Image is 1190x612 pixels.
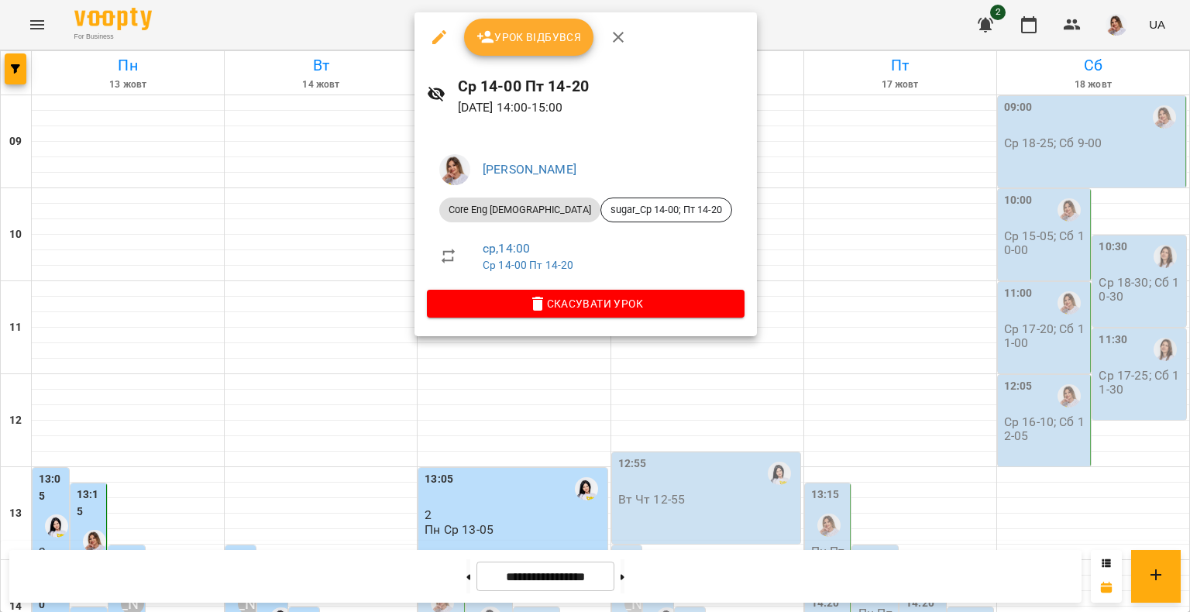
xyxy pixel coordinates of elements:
p: [DATE] 14:00 - 15:00 [458,98,745,117]
a: [PERSON_NAME] [483,162,576,177]
button: Урок відбувся [464,19,594,56]
button: Скасувати Урок [427,290,745,318]
img: d332a1c3318355be326c790ed3ba89f4.jpg [439,154,470,185]
h6: Ср 14-00 Пт 14-20 [458,74,745,98]
a: Ср 14-00 Пт 14-20 [483,259,574,271]
span: Урок відбувся [476,28,582,46]
span: Скасувати Урок [439,294,732,313]
div: sugar_Ср 14-00; Пт 14-20 [600,198,732,222]
a: ср , 14:00 [483,241,530,256]
span: Core Eng [DEMOGRAPHIC_DATA] [439,203,600,217]
span: sugar_Ср 14-00; Пт 14-20 [601,203,731,217]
